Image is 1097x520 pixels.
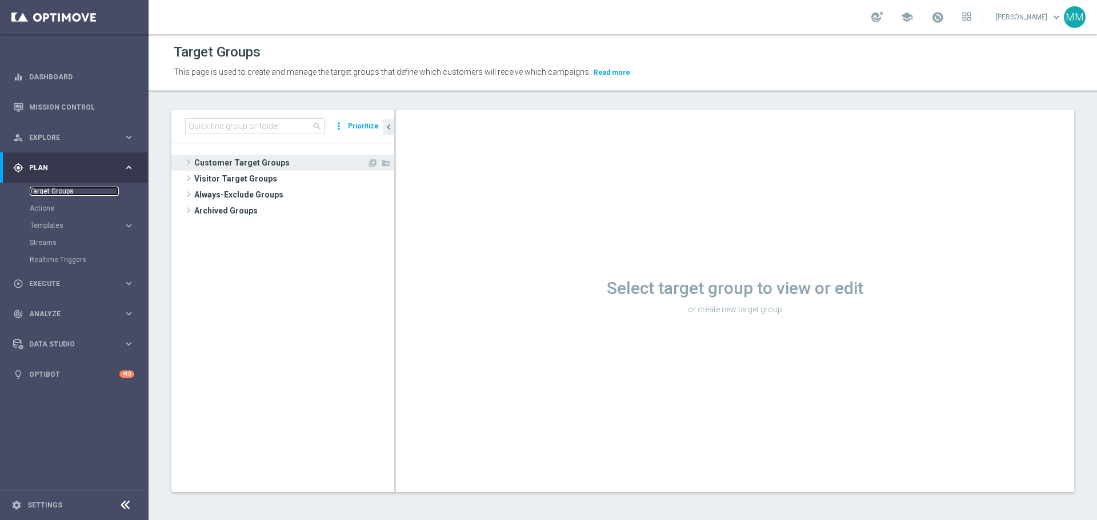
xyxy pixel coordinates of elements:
span: Customer Target Groups [194,155,367,171]
i: Add Target group [368,159,377,168]
span: Plan [29,164,123,171]
div: Templates [30,217,147,234]
button: lightbulb Optibot +10 [13,370,135,379]
div: Explore [13,132,123,143]
div: Actions [30,200,147,217]
span: search [313,122,322,131]
span: Analyze [29,311,123,317]
button: person_search Explore keyboard_arrow_right [13,133,135,142]
span: Archived Groups [194,203,394,219]
a: Settings [27,502,62,509]
i: lightbulb [13,369,23,380]
div: Analyze [13,309,123,319]
div: Execute [13,279,123,289]
span: Explore [29,134,123,141]
i: Add Folder [381,159,390,168]
i: keyboard_arrow_right [123,338,134,349]
div: Optibot [13,359,134,389]
button: track_changes Analyze keyboard_arrow_right [13,309,135,319]
span: Always-Exclude Groups [194,187,394,203]
i: keyboard_arrow_right [123,162,134,173]
a: Realtime Triggers [30,255,119,264]
span: Visitor Target Groups [194,171,394,187]
i: settings [11,500,22,510]
div: Data Studio [13,339,123,349]
span: school [900,11,913,23]
i: keyboard_arrow_right [123,132,134,143]
button: Data Studio keyboard_arrow_right [13,340,135,349]
button: Read more [592,66,631,79]
button: chevron_left [383,119,394,135]
a: Actions [30,204,119,213]
i: gps_fixed [13,163,23,173]
i: more_vert [333,118,345,134]
a: Dashboard [29,62,134,92]
h1: Select target group to view or edit [396,278,1074,299]
button: play_circle_outline Execute keyboard_arrow_right [13,279,135,288]
div: Plan [13,163,123,173]
a: Optibot [29,359,119,389]
div: Mission Control [13,92,134,122]
div: Templates [30,222,123,229]
span: Data Studio [29,341,123,348]
button: gps_fixed Plan keyboard_arrow_right [13,163,135,172]
div: Realtime Triggers [30,251,147,268]
span: Execute [29,280,123,287]
h1: Target Groups [174,44,261,61]
i: person_search [13,132,23,143]
a: Mission Control [29,92,134,122]
span: Templates [30,222,112,229]
i: equalizer [13,72,23,82]
span: This page is used to create and manage the target groups that define which customers will receive... [174,67,591,76]
button: Mission Control [13,103,135,112]
i: keyboard_arrow_right [123,220,134,231]
a: Streams [30,238,119,247]
i: keyboard_arrow_right [123,308,134,319]
a: Target Groups [30,187,119,196]
i: keyboard_arrow_right [123,278,134,289]
a: [PERSON_NAME]keyboard_arrow_down [995,9,1064,26]
span: keyboard_arrow_down [1050,11,1063,23]
div: Dashboard [13,62,134,92]
i: track_changes [13,309,23,319]
input: Quick find group or folder [185,118,325,134]
div: +10 [119,370,134,378]
div: Streams [30,234,147,251]
p: or create new target group [396,304,1074,315]
div: MM [1064,6,1086,28]
button: Prioritize [346,119,381,134]
i: chevron_left [383,122,394,132]
button: equalizer Dashboard [13,72,135,82]
button: Templates keyboard_arrow_right [30,221,135,230]
div: Target Groups [30,183,147,200]
i: play_circle_outline [13,279,23,289]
